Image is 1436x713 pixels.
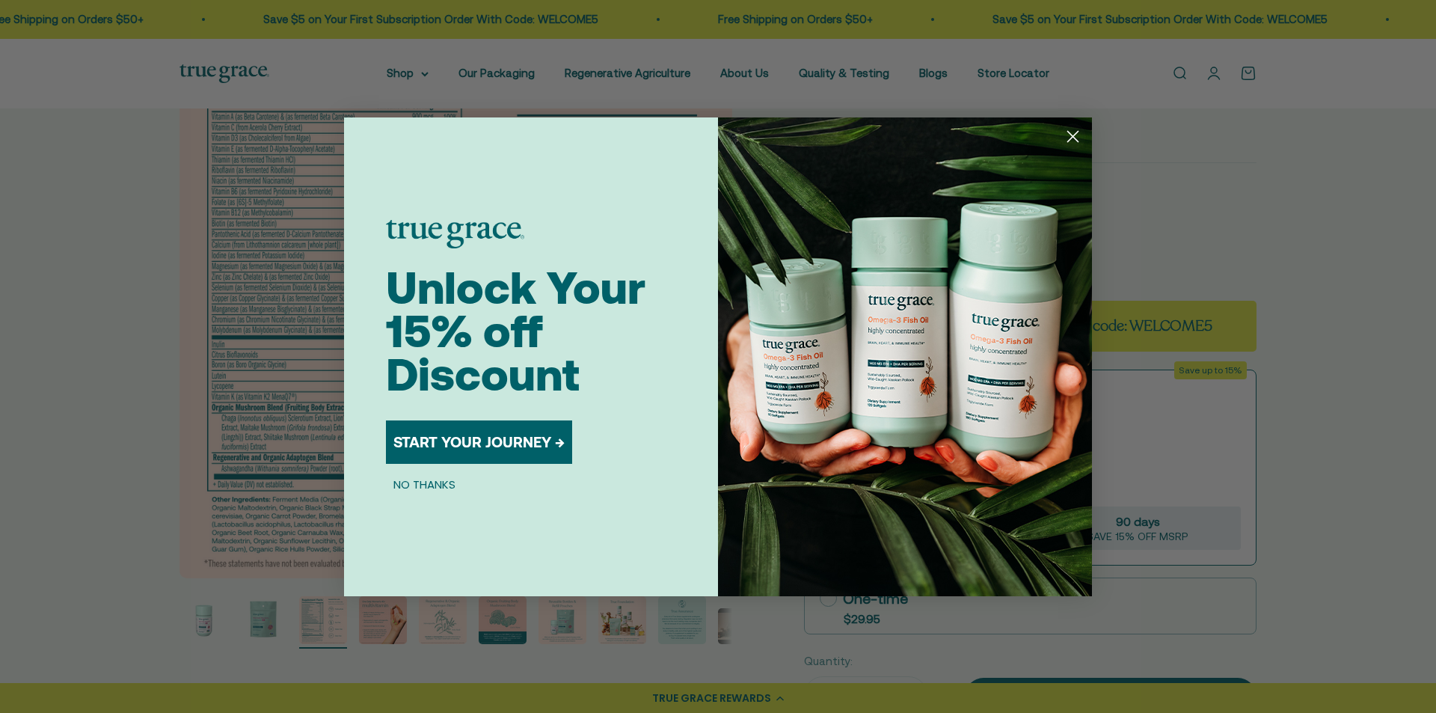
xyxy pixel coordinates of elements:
[386,420,572,464] button: START YOUR JOURNEY →
[718,117,1092,596] img: 098727d5-50f8-4f9b-9554-844bb8da1403.jpeg
[1060,123,1086,150] button: Close dialog
[386,476,463,494] button: NO THANKS
[386,262,645,400] span: Unlock Your 15% off Discount
[386,220,524,248] img: logo placeholder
